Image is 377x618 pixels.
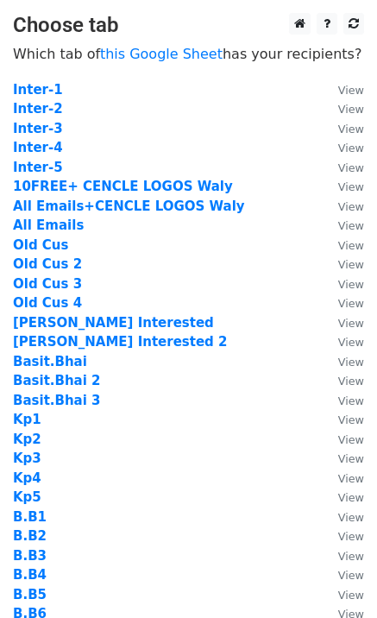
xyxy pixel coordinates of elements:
a: View [321,199,364,214]
a: B.B1 [13,509,47,525]
small: View [338,180,364,193]
a: View [321,295,364,311]
a: B.B4 [13,567,47,583]
small: View [338,530,364,543]
small: View [338,200,364,213]
small: View [338,433,364,446]
a: Kp4 [13,470,41,486]
small: View [338,142,364,154]
a: View [321,121,364,136]
a: Old Cus 2 [13,256,82,272]
a: View [321,373,364,388]
a: View [321,334,364,350]
small: View [338,452,364,465]
a: Old Cus 3 [13,276,82,292]
a: Kp1 [13,412,41,427]
small: View [338,375,364,388]
a: All Emails [13,218,84,233]
small: View [338,103,364,116]
small: View [338,394,364,407]
a: [PERSON_NAME] Interested 2 [13,334,228,350]
strong: Inter-3 [13,121,63,136]
a: Kp5 [13,489,41,505]
a: B.B5 [13,587,47,602]
a: View [321,528,364,544]
a: All Emails+CENCLE LOGOS Waly [13,199,245,214]
small: View [338,278,364,291]
small: View [338,569,364,582]
a: Basit.Bhai 2 [13,373,101,388]
a: View [321,548,364,564]
a: View [321,218,364,233]
a: View [321,354,364,369]
a: View [321,82,364,98]
a: Old Cus 4 [13,295,82,311]
strong: 10FREE+ CENCLE LOGOS Waly [13,179,233,194]
a: [PERSON_NAME] Interested [13,315,214,331]
a: Inter-4 [13,140,63,155]
small: View [338,589,364,602]
a: View [321,101,364,117]
a: Basit.Bhai [13,354,87,369]
a: Kp2 [13,432,41,447]
a: View [321,489,364,505]
a: View [321,315,364,331]
small: View [338,84,364,97]
small: View [338,161,364,174]
a: View [321,179,364,194]
small: View [338,550,364,563]
a: B.B2 [13,528,47,544]
small: View [338,511,364,524]
a: View [321,237,364,253]
strong: Basit.Bhai 3 [13,393,101,408]
a: View [321,412,364,427]
a: Inter-2 [13,101,63,117]
small: View [338,491,364,504]
small: View [338,219,364,232]
a: this Google Sheet [100,46,223,62]
small: View [338,336,364,349]
a: Inter-5 [13,160,63,175]
small: View [338,413,364,426]
small: View [338,472,364,485]
h3: Choose tab [13,13,364,38]
a: View [321,160,364,175]
a: View [321,432,364,447]
a: View [321,393,364,408]
small: View [338,317,364,330]
a: View [321,587,364,602]
small: View [338,239,364,252]
a: View [321,470,364,486]
a: Kp3 [13,451,41,466]
small: View [338,297,364,310]
a: View [321,276,364,292]
small: View [338,258,364,271]
a: View [321,451,364,466]
small: View [338,356,364,369]
a: Inter-1 [13,82,63,98]
a: View [321,140,364,155]
a: B.B3 [13,548,47,564]
a: View [321,567,364,583]
p: Which tab of has your recipients? [13,45,364,63]
a: View [321,509,364,525]
a: Old Cus [13,237,68,253]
